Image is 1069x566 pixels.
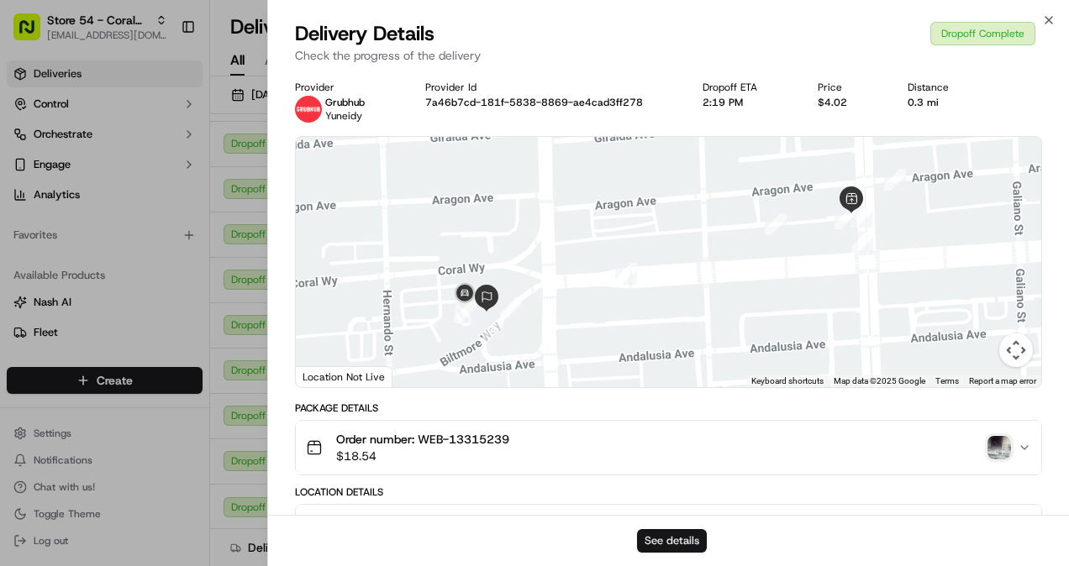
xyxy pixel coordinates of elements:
[286,165,306,185] button: Start new chat
[637,529,707,553] button: See details
[10,236,135,266] a: 📗Knowledge Base
[17,160,47,190] img: 1736555255976-a54dd68f-1ca7-489b-9aae-adbdc363a1c4
[295,81,398,94] div: Provider
[17,16,50,50] img: Nash
[118,283,203,296] a: Powered byPylon
[325,96,365,109] p: Grubhub
[765,213,787,235] div: 4
[500,297,522,319] div: 7
[908,81,982,94] div: Distance
[44,107,303,125] input: Got a question? Start typing here...
[300,365,355,387] img: Google
[167,284,203,296] span: Pylon
[969,376,1036,385] a: Report a map error
[425,96,643,109] button: 7a46b7cd-181f-5838-8869-ae4cad3ff278
[135,236,276,266] a: 💻API Documentation
[142,244,155,258] div: 💻
[295,47,1042,64] p: Check the progress of the delivery
[425,81,677,94] div: Provider Id
[34,243,129,259] span: Knowledge Base
[17,244,30,258] div: 📗
[835,207,856,229] div: 3
[17,66,306,93] p: Welcome 👋
[751,375,824,387] button: Keyboard shortcuts
[57,160,276,176] div: Start new chat
[159,243,270,259] span: API Documentation
[703,96,791,109] div: 2:19 PM
[834,376,925,385] span: Map data ©2025 Google
[818,96,881,109] div: $4.02
[336,448,509,464] span: $18.54
[482,318,504,340] div: 8
[295,96,322,123] img: 5e692f75ce7d37001a5d71f1
[296,366,392,387] div: Location Not Live
[454,301,476,323] div: 9
[999,333,1033,367] button: Map camera controls
[325,109,362,123] span: Yuneidy
[296,421,1041,474] button: Order number: WEB-13315239$18.54photo_proof_of_delivery image
[818,81,881,94] div: Price
[935,376,959,385] a: Terms (opens in new tab)
[295,20,434,47] span: Delivery Details
[703,81,791,94] div: Dropoff ETA
[850,206,872,228] div: 2
[336,431,509,448] span: Order number: WEB-13315239
[57,176,213,190] div: We're available if you need us!
[295,485,1042,499] div: Location Details
[908,96,982,109] div: 0.3 mi
[884,169,906,191] div: 1
[851,231,873,253] div: 5
[295,401,1042,415] div: Package Details
[615,263,637,285] div: 6
[987,436,1011,459] img: photo_proof_of_delivery image
[300,365,355,387] a: Open this area in Google Maps (opens a new window)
